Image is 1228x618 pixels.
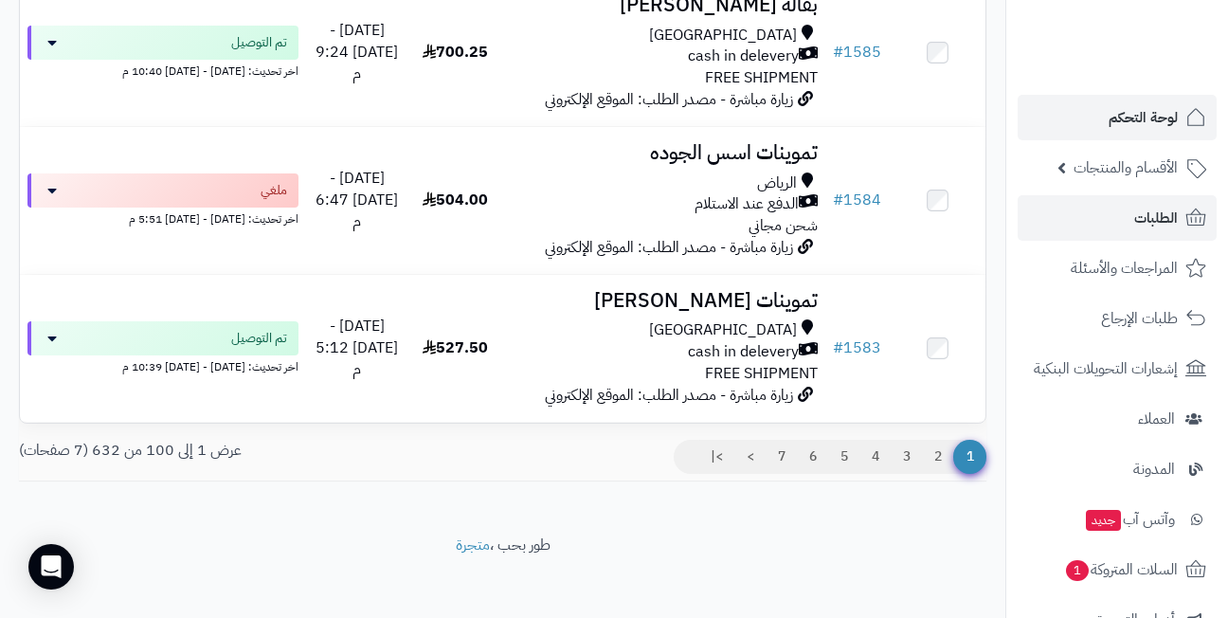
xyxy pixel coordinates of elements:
span: # [833,41,843,64]
span: تم التوصيل [231,329,287,348]
span: المراجعات والأسئلة [1071,255,1178,282]
span: 527.50 [423,336,488,359]
span: وآتس آب [1084,506,1175,533]
div: عرض 1 إلى 100 من 632 (7 صفحات) [5,440,503,462]
div: اخر تحديث: [DATE] - [DATE] 10:39 م [27,355,298,375]
span: زيارة مباشرة - مصدر الطلب: الموقع الإلكتروني [545,236,793,259]
a: السلات المتروكة1 [1018,547,1217,592]
span: الرياض [757,173,797,194]
a: #1584 [833,189,881,211]
h3: تموينات اسس الجوده [512,142,818,164]
a: وآتس آبجديد [1018,497,1217,542]
a: > [734,440,767,474]
img: logo-2.png [1099,45,1210,84]
a: المدونة [1018,446,1217,492]
span: FREE SHIPMENT [705,362,818,385]
span: # [833,336,843,359]
span: السلات المتروكة [1064,556,1178,583]
span: طلبات الإرجاع [1101,305,1178,332]
span: [DATE] - [DATE] 9:24 م [316,19,398,85]
span: ملغي [261,181,287,200]
a: 3 [891,440,923,474]
span: تم التوصيل [231,33,287,52]
a: #1585 [833,41,881,64]
span: جديد [1086,510,1121,531]
span: [GEOGRAPHIC_DATA] [649,319,797,341]
a: >| [698,440,735,474]
a: 6 [797,440,829,474]
a: متجرة [456,534,490,556]
a: إشعارات التحويلات البنكية [1018,346,1217,391]
span: زيارة مباشرة - مصدر الطلب: الموقع الإلكتروني [545,384,793,407]
a: طلبات الإرجاع [1018,296,1217,341]
span: الطلبات [1134,205,1178,231]
a: #1583 [833,336,881,359]
span: العملاء [1138,406,1175,432]
span: # [833,189,843,211]
span: cash in delevery [688,45,799,67]
span: cash in delevery [688,341,799,363]
a: 7 [766,440,798,474]
span: 1 [953,440,986,474]
div: Open Intercom Messenger [28,544,74,590]
a: العملاء [1018,396,1217,442]
span: FREE SHIPMENT [705,66,818,89]
a: 4 [859,440,892,474]
span: 504.00 [423,189,488,211]
a: 5 [828,440,860,474]
span: شحن مجاني [749,214,818,237]
a: 2 [922,440,954,474]
a: المراجعات والأسئلة [1018,245,1217,291]
span: زيارة مباشرة - مصدر الطلب: الموقع الإلكتروني [545,88,793,111]
span: 1 [1066,560,1089,581]
span: الأقسام والمنتجات [1074,154,1178,181]
span: [DATE] - [DATE] 6:47 م [316,167,398,233]
h3: تموينات [PERSON_NAME] [512,290,818,312]
a: لوحة التحكم [1018,95,1217,140]
span: الدفع عند الاستلام [695,193,799,215]
span: [GEOGRAPHIC_DATA] [649,25,797,46]
span: إشعارات التحويلات البنكية [1034,355,1178,382]
span: المدونة [1133,456,1175,482]
span: لوحة التحكم [1109,104,1178,131]
div: اخر تحديث: [DATE] - [DATE] 5:51 م [27,208,298,227]
span: [DATE] - [DATE] 5:12 م [316,315,398,381]
a: الطلبات [1018,195,1217,241]
div: اخر تحديث: [DATE] - [DATE] 10:40 م [27,60,298,80]
span: 700.25 [423,41,488,64]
